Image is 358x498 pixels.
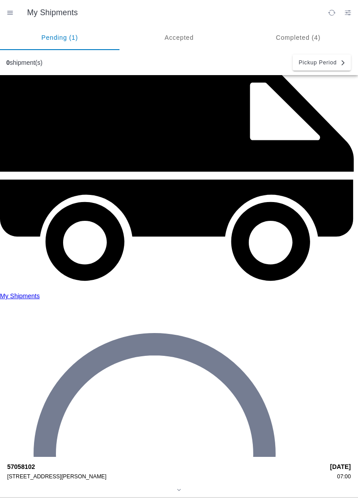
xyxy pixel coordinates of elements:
div: shipment(s) [6,59,43,66]
ion-title: My Shipments [18,8,324,17]
strong: 57058102 [7,463,324,470]
span: Pickup Period [298,60,337,65]
ion-segment-button: Accepted [119,25,239,50]
div: [STREET_ADDRESS][PERSON_NAME] [7,473,324,480]
ion-segment-button: Completed (4) [239,25,358,50]
div: 07:00 [330,473,351,480]
strong: [DATE] [330,463,351,470]
b: 0 [6,59,10,66]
